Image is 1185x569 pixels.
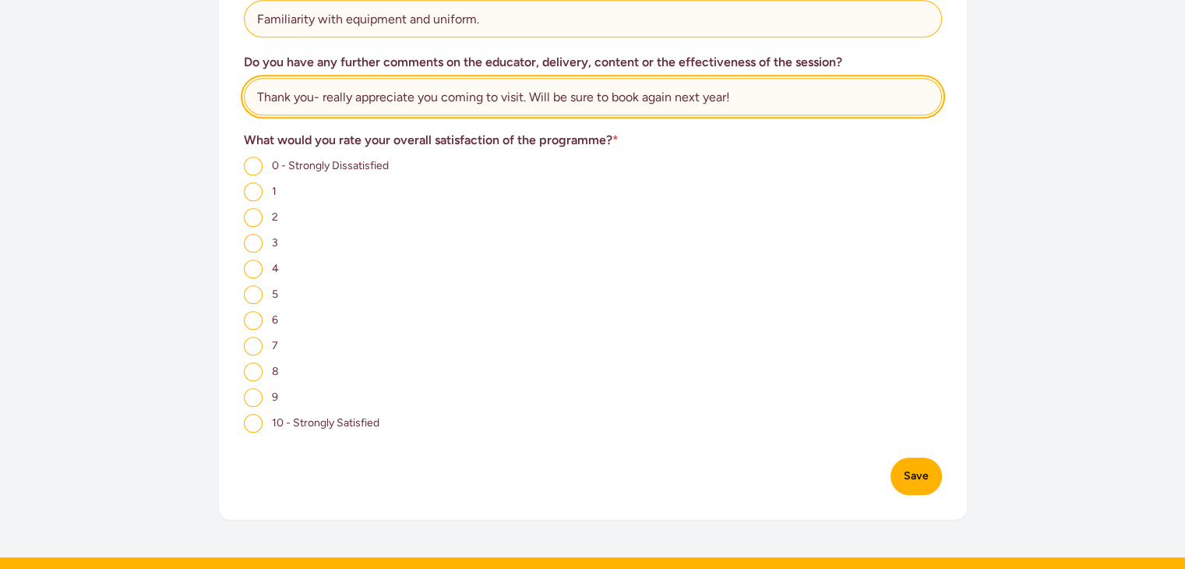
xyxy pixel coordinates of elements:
input: 4 [244,260,263,278]
input: 0 - Strongly Dissatisfied [244,157,263,175]
button: Save [891,458,942,495]
span: 5 [272,288,278,301]
span: 6 [272,313,278,327]
span: 1 [272,185,277,198]
input: 8 [244,362,263,381]
span: 9 [272,391,278,404]
input: 5 [244,285,263,304]
span: 4 [272,262,279,275]
span: 8 [272,365,279,378]
span: 7 [272,339,278,352]
h3: What would you rate your overall satisfaction of the programme? [244,131,942,150]
h3: Do you have any further comments on the educator, delivery, content or the effectiveness of the s... [244,53,942,72]
input: 9 [244,388,263,407]
span: 2 [272,210,278,224]
input: 7 [244,337,263,355]
input: 2 [244,208,263,227]
input: 1 [244,182,263,201]
span: 10 - Strongly Satisfied [272,416,379,429]
span: 3 [272,236,278,249]
input: 10 - Strongly Satisfied [244,414,263,433]
span: 0 - Strongly Dissatisfied [272,159,389,172]
input: 3 [244,234,263,253]
input: 6 [244,311,263,330]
